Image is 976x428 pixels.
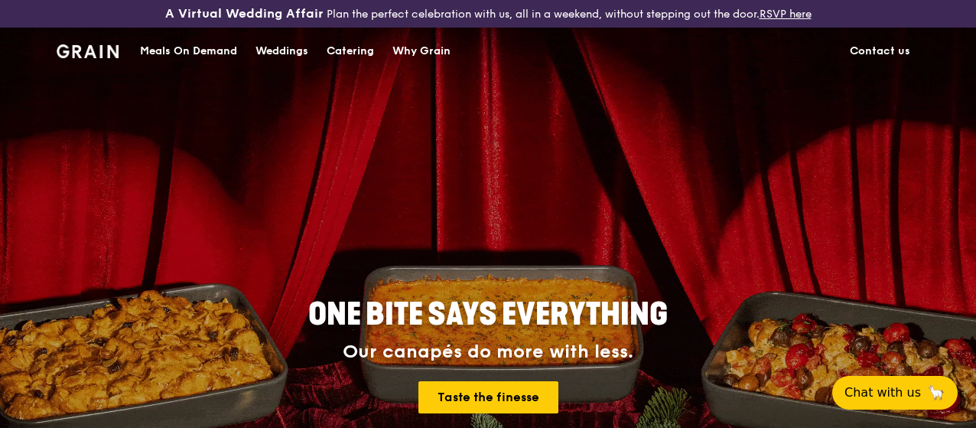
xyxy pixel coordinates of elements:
[255,28,308,74] div: Weddings
[57,27,119,73] a: GrainGrain
[418,381,558,413] a: Taste the finesse
[213,341,763,363] div: Our canapés do more with less.
[327,28,374,74] div: Catering
[392,28,451,74] div: Why Grain
[246,28,317,74] a: Weddings
[57,44,119,58] img: Grain
[383,28,460,74] a: Why Grain
[927,384,945,402] span: 🦙
[308,296,668,333] span: ONE BITE SAYS EVERYTHING
[832,376,958,410] button: Chat with us🦙
[165,6,324,21] h3: A Virtual Wedding Affair
[760,8,812,21] a: RSVP here
[841,28,919,74] a: Contact us
[844,384,921,402] span: Chat with us
[140,28,237,74] div: Meals On Demand
[163,6,814,21] div: Plan the perfect celebration with us, all in a weekend, without stepping out the door.
[317,28,383,74] a: Catering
